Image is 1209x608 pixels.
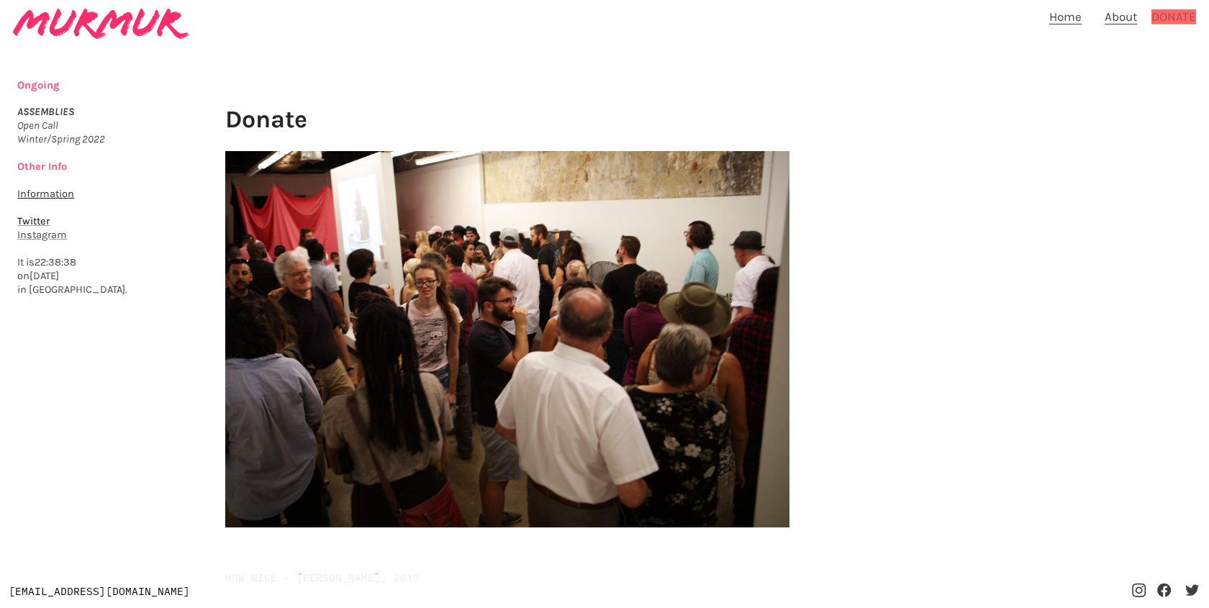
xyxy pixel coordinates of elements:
div: It is on in [GEOGRAPHIC_DATA]. [17,79,266,312]
a: Information [17,188,74,200]
a: Twitter [17,215,50,227]
small: HOW NICE - [PERSON_NAME], 2017 [225,572,420,586]
a: Home [1049,9,1082,24]
img: murmur-logo.svg [13,9,189,39]
b: Donate [225,105,307,134]
a: ︎ [1131,584,1147,598]
a: ︎ [1156,584,1172,598]
a: DONATE [1151,9,1196,24]
a: About [1105,9,1137,24]
img: How-Nice---Resident-Artist---Crowd.jpg [225,151,789,527]
a: Instagram [17,229,67,241]
a: ︎ [1184,584,1200,598]
span: [EMAIL_ADDRESS][DOMAIN_NAME] [9,587,190,597]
